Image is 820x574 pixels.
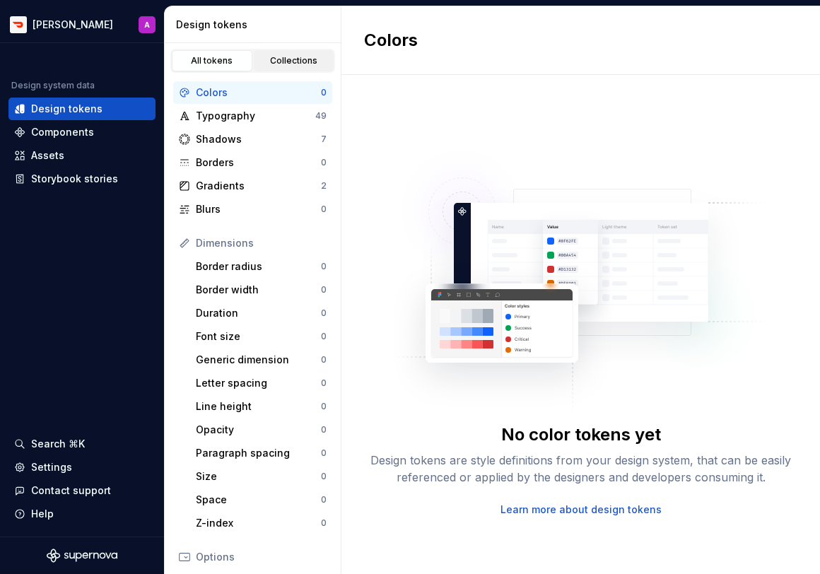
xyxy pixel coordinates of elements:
div: 0 [321,401,327,412]
a: Space0 [190,488,332,511]
div: Size [196,469,321,484]
a: Components [8,121,156,143]
div: Settings [31,460,72,474]
a: Borders0 [173,151,332,174]
div: Gradients [196,179,321,193]
a: Duration0 [190,302,332,324]
div: Z-index [196,516,321,530]
div: Design system data [11,80,95,91]
div: Assets [31,148,64,163]
a: Line height0 [190,395,332,418]
div: Blurs [196,202,321,216]
div: Shadows [196,132,321,146]
div: Border radius [196,259,321,274]
div: A [144,19,150,30]
div: Design tokens [31,102,102,116]
div: 2 [321,180,327,192]
img: bd52d190-91a7-4889-9e90-eccda45865b1.png [10,16,27,33]
div: 0 [321,331,327,342]
div: Line height [196,399,321,414]
svg: Supernova Logo [47,549,117,563]
div: 0 [321,87,327,98]
a: Letter spacing0 [190,372,332,394]
div: Collections [259,55,329,66]
div: Design tokens [176,18,335,32]
a: Learn more about design tokens [500,503,662,517]
a: Blurs0 [173,198,332,221]
div: Border width [196,283,321,297]
div: 0 [321,424,327,435]
a: Shadows7 [173,128,332,151]
div: 0 [321,284,327,295]
div: 0 [321,517,327,529]
a: Typography49 [173,105,332,127]
a: Paragraph spacing0 [190,442,332,464]
div: 0 [321,471,327,482]
div: 49 [315,110,327,122]
div: Paragraph spacing [196,446,321,460]
a: Opacity0 [190,418,332,441]
div: 0 [321,261,327,272]
div: Borders [196,156,321,170]
div: Colors [196,86,321,100]
div: 0 [321,307,327,319]
a: Gradients2 [173,175,332,197]
div: Letter spacing [196,376,321,390]
div: [PERSON_NAME] [33,18,113,32]
a: Colors0 [173,81,332,104]
div: Options [196,550,327,564]
a: Generic dimension0 [190,348,332,371]
a: Border radius0 [190,255,332,278]
div: 0 [321,204,327,215]
div: All tokens [177,55,247,66]
a: Font size0 [190,325,332,348]
div: 0 [321,157,327,168]
a: Storybook stories [8,168,156,190]
div: Design tokens are style definitions from your design system, that can be easily referenced or app... [355,452,807,486]
div: 0 [321,494,327,505]
button: [PERSON_NAME]A [3,9,161,40]
div: Storybook stories [31,172,118,186]
a: Design tokens [8,98,156,120]
h2: Colors [364,29,418,52]
div: Duration [196,306,321,320]
div: Opacity [196,423,321,437]
button: Search ⌘K [8,433,156,455]
div: 0 [321,447,327,459]
div: 0 [321,354,327,365]
div: Contact support [31,484,111,498]
a: Size0 [190,465,332,488]
a: Z-index0 [190,512,332,534]
div: Dimensions [196,236,327,250]
div: Help [31,507,54,521]
button: Contact support [8,479,156,502]
a: Assets [8,144,156,167]
div: 7 [321,134,327,145]
button: Help [8,503,156,525]
div: Search ⌘K [31,437,85,451]
div: Components [31,125,94,139]
a: Border width0 [190,279,332,301]
div: Typography [196,109,315,123]
div: Space [196,493,321,507]
div: Generic dimension [196,353,321,367]
div: Font size [196,329,321,344]
div: No color tokens yet [501,423,661,446]
a: Settings [8,456,156,479]
div: 0 [321,377,327,389]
